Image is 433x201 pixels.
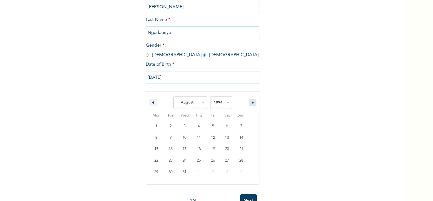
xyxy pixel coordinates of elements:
[220,144,234,155] button: 20
[192,121,206,132] button: 4
[169,144,172,155] span: 16
[220,121,234,132] button: 6
[206,132,220,144] button: 12
[184,121,185,132] span: 3
[164,132,178,144] button: 9
[170,121,171,132] span: 2
[225,132,229,144] span: 13
[225,155,229,166] span: 27
[146,17,260,35] span: Last Name :
[154,144,158,155] span: 15
[192,132,206,144] button: 11
[164,155,178,166] button: 23
[178,111,192,121] span: Wed
[220,132,234,144] button: 13
[192,144,206,155] button: 18
[149,144,164,155] button: 15
[220,111,234,121] span: Sat
[239,155,243,166] span: 28
[220,155,234,166] button: 27
[183,155,186,166] span: 24
[169,166,172,178] span: 30
[183,144,186,155] span: 17
[206,144,220,155] button: 19
[197,155,201,166] span: 25
[164,121,178,132] button: 2
[234,155,248,166] button: 28
[149,121,164,132] button: 1
[169,155,172,166] span: 23
[178,155,192,166] button: 24
[178,132,192,144] button: 10
[149,166,164,178] button: 29
[192,155,206,166] button: 25
[206,155,220,166] button: 26
[178,121,192,132] button: 3
[149,132,164,144] button: 8
[146,26,260,39] input: Enter your last name
[183,132,186,144] span: 10
[164,166,178,178] button: 30
[197,132,201,144] span: 11
[178,166,192,178] button: 31
[192,111,206,121] span: Thu
[155,132,157,144] span: 8
[211,155,215,166] span: 26
[239,132,243,144] span: 14
[154,166,158,178] span: 29
[183,166,186,178] span: 31
[234,132,248,144] button: 14
[154,155,158,166] span: 22
[149,155,164,166] button: 22
[146,1,260,13] input: Enter your first name
[234,144,248,155] button: 21
[164,111,178,121] span: Tue
[240,121,242,132] span: 7
[197,144,201,155] span: 18
[212,121,214,132] span: 5
[198,121,200,132] span: 4
[164,144,178,155] button: 16
[206,111,220,121] span: Fri
[206,121,220,132] button: 5
[234,121,248,132] button: 7
[155,121,157,132] span: 1
[178,144,192,155] button: 17
[170,132,171,144] span: 9
[211,144,215,155] span: 19
[226,121,228,132] span: 6
[211,132,215,144] span: 12
[234,111,248,121] span: Sun
[146,71,260,84] input: DD-MM-YYYY
[146,61,176,68] span: Date of Birth :
[239,144,243,155] span: 21
[149,111,164,121] span: Mon
[146,43,259,57] span: Gender : [DEMOGRAPHIC_DATA] [DEMOGRAPHIC_DATA]
[225,144,229,155] span: 20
